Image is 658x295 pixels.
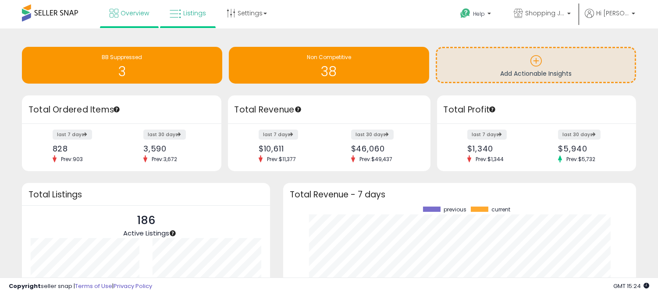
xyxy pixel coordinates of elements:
h3: Total Profit [444,104,630,116]
h3: Total Revenue - 7 days [290,191,630,198]
label: last 30 days [351,130,394,140]
label: last 7 days [467,130,507,140]
span: Prev: 3,672 [147,155,181,163]
span: BB Suppressed [102,53,142,61]
span: Non Competitive [307,53,351,61]
p: 186 [123,212,169,229]
div: 828 [53,144,115,153]
span: Listings [183,9,206,18]
span: current [491,207,510,213]
a: Help [453,1,500,28]
div: Tooltip anchor [294,105,302,113]
span: Add Actionable Insights [500,69,572,78]
span: Shopping JCM [525,9,565,18]
div: $46,060 [351,144,415,153]
label: last 7 days [53,130,92,140]
span: Prev: $11,377 [263,155,300,163]
div: $10,611 [259,144,323,153]
span: Active Listings [123,228,169,238]
div: $5,940 [558,144,621,153]
h1: 38 [233,64,425,79]
div: seller snap | | [9,282,152,291]
label: last 7 days [259,130,298,140]
label: last 30 days [143,130,186,140]
h3: Total Listings [28,191,263,198]
h3: Total Revenue [235,104,424,116]
a: Privacy Policy [114,282,152,290]
h3: Total Ordered Items [28,104,215,116]
span: previous [444,207,466,213]
a: Hi [PERSON_NAME] [585,9,635,28]
div: Tooltip anchor [488,105,496,113]
span: Prev: $5,732 [562,155,600,163]
span: Hi [PERSON_NAME] [596,9,629,18]
a: Terms of Use [75,282,112,290]
span: Prev: $1,344 [471,155,508,163]
a: Non Competitive 38 [229,47,429,84]
div: 3,590 [143,144,206,153]
strong: Copyright [9,282,41,290]
a: BB Suppressed 3 [22,47,222,84]
div: $1,340 [467,144,530,153]
span: Prev: $49,437 [355,155,397,163]
span: Help [473,10,485,18]
span: Prev: 903 [57,155,87,163]
span: 2025-08-12 15:24 GMT [613,282,649,290]
label: last 30 days [558,130,601,140]
div: Tooltip anchor [169,229,177,237]
h1: 3 [26,64,218,79]
a: Add Actionable Insights [437,48,635,82]
div: Tooltip anchor [113,105,121,113]
i: Get Help [460,8,471,19]
span: Overview [121,9,149,18]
